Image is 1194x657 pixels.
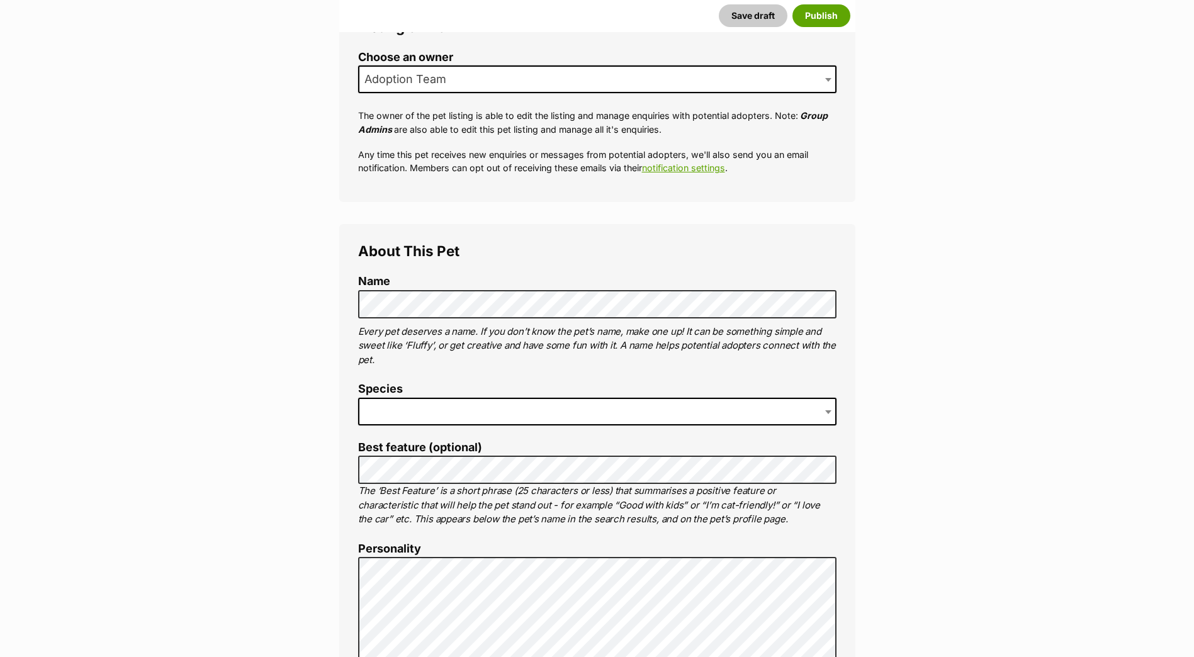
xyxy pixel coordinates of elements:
[358,441,836,454] label: Best feature (optional)
[358,275,836,288] label: Name
[358,325,836,368] p: Every pet deserves a name. If you don’t know the pet’s name, make one up! It can be something sim...
[358,51,836,64] label: Choose an owner
[358,383,836,396] label: Species
[358,109,836,136] p: The owner of the pet listing is able to edit the listing and manage enquiries with potential adop...
[359,70,459,88] span: Adoption Team
[792,4,850,27] button: Publish
[358,148,836,175] p: Any time this pet receives new enquiries or messages from potential adopters, we'll also send you...
[358,542,836,556] label: Personality
[358,65,836,93] span: Adoption Team
[358,110,828,134] em: Group Admins
[642,162,725,173] a: notification settings
[358,484,836,527] p: The ‘Best Feature’ is a short phrase (25 characters or less) that summarises a positive feature o...
[719,4,787,27] button: Save draft
[358,242,459,259] span: About This Pet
